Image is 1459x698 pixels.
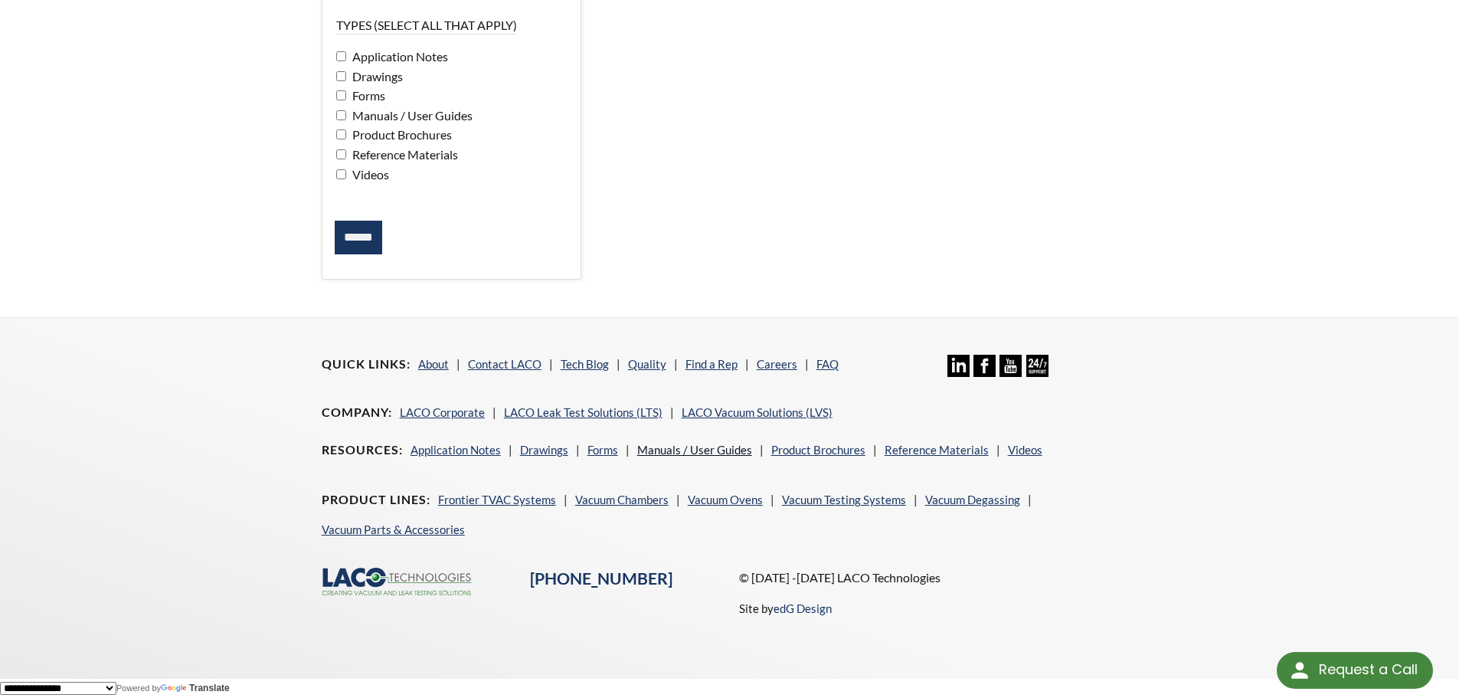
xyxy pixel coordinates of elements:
[575,493,669,506] a: Vacuum Chambers
[336,129,346,139] input: Product Brochures
[587,443,618,457] a: Forms
[561,357,609,371] a: Tech Blog
[468,357,541,371] a: Contact LACO
[782,493,906,506] a: Vacuum Testing Systems
[530,569,672,588] a: [PHONE_NUMBER]
[520,443,568,457] a: Drawings
[400,405,485,419] a: LACO Corporate
[322,442,403,458] h4: Resources
[637,443,752,457] a: Manuals / User Guides
[925,493,1020,506] a: Vacuum Degassing
[336,110,346,120] input: Manuals / User Guides
[1008,443,1042,457] a: Videos
[348,147,458,162] span: Reference Materials
[348,49,448,64] span: Application Notes
[1026,355,1048,377] img: 24/7 Support Icon
[685,357,738,371] a: Find a Rep
[739,568,1138,588] p: © [DATE] -[DATE] LACO Technologies
[336,90,346,100] input: Forms
[161,683,230,693] a: Translate
[322,356,411,372] h4: Quick Links
[322,523,465,536] a: Vacuum Parts & Accessories
[336,51,346,61] input: Application Notes
[336,149,346,159] input: Reference Materials
[1277,652,1433,689] div: Request a Call
[411,443,501,457] a: Application Notes
[682,405,833,419] a: LACO Vacuum Solutions (LVS)
[1287,658,1312,683] img: round button
[1319,652,1418,687] div: Request a Call
[1026,365,1048,379] a: 24/7 Support
[757,357,797,371] a: Careers
[161,684,189,694] img: Google Translate
[816,357,839,371] a: FAQ
[348,108,473,123] span: Manuals / User Guides
[322,405,392,421] h4: Company
[348,127,452,142] span: Product Brochures
[688,493,763,506] a: Vacuum Ovens
[504,405,662,419] a: LACO Leak Test Solutions (LTS)
[628,357,666,371] a: Quality
[885,443,989,457] a: Reference Materials
[336,71,346,81] input: Drawings
[348,88,385,103] span: Forms
[348,69,403,84] span: Drawings
[438,493,556,506] a: Frontier TVAC Systems
[418,357,449,371] a: About
[348,167,389,182] span: Videos
[739,599,832,618] p: Site by
[336,169,346,179] input: Videos
[771,443,865,457] a: Product Brochures
[774,601,832,615] a: edG Design
[322,492,430,508] h4: Product Lines
[336,17,517,34] legend: Types (select all that apply)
